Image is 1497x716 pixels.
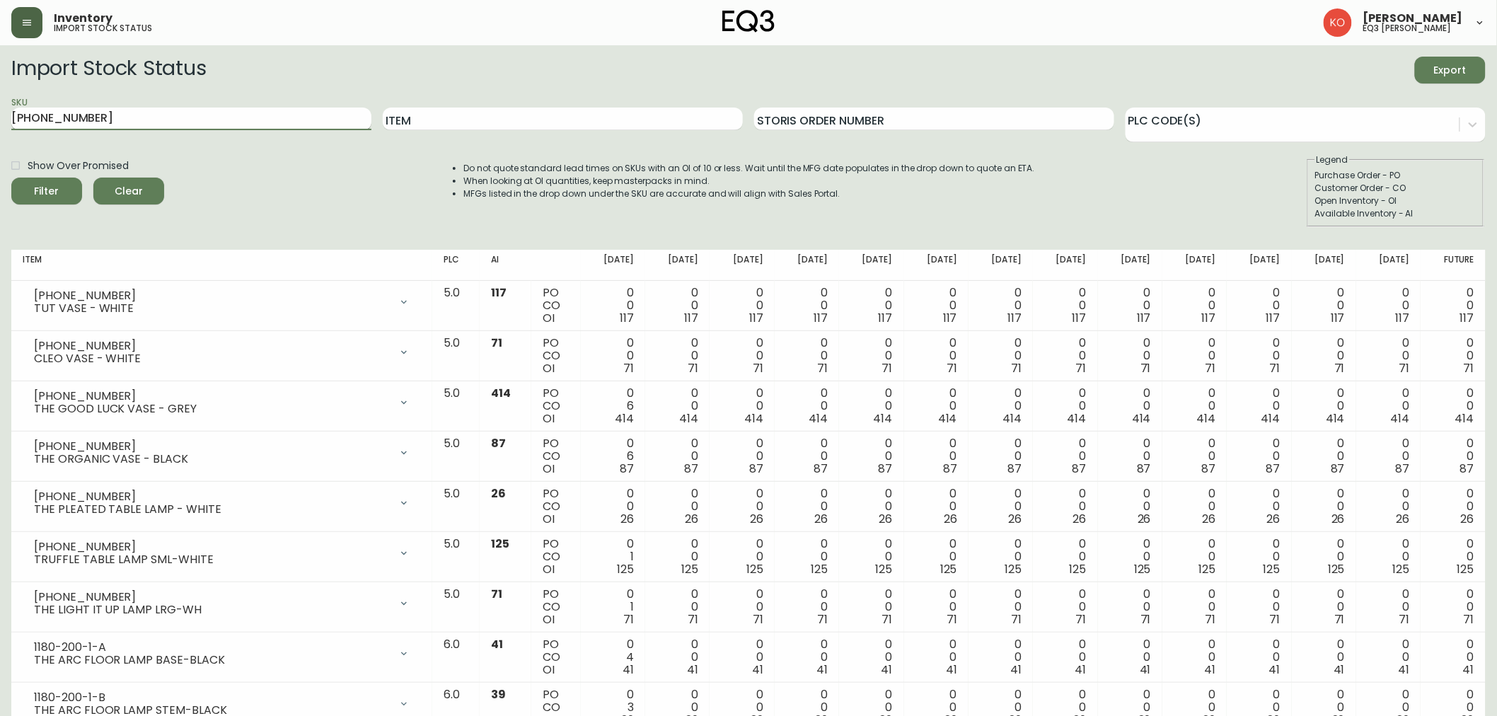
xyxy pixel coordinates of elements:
[850,588,892,626] div: 0 0
[980,538,1022,576] div: 0 0
[786,588,828,626] div: 0 0
[1076,611,1087,628] span: 71
[1461,511,1474,527] span: 26
[1070,561,1087,577] span: 125
[980,387,1022,425] div: 0 0
[620,310,634,326] span: 117
[1432,387,1474,425] div: 0 0
[1201,310,1215,326] span: 117
[1368,337,1409,375] div: 0 0
[1198,561,1215,577] span: 125
[620,461,634,477] span: 87
[1331,461,1345,477] span: 87
[1098,250,1162,281] th: [DATE]
[1132,410,1151,427] span: 414
[1432,287,1474,325] div: 0 0
[543,410,555,427] span: OI
[786,337,828,375] div: 0 0
[680,410,699,427] span: 414
[1426,62,1474,79] span: Export
[543,561,555,577] span: OI
[491,284,507,301] span: 117
[688,611,699,628] span: 71
[915,387,957,425] div: 0 0
[432,250,480,281] th: PLC
[34,541,390,553] div: [PHONE_NUMBER]
[592,337,634,375] div: 0 0
[1315,195,1476,207] div: Open Inventory - OI
[786,538,828,576] div: 0 0
[1432,588,1474,626] div: 0 0
[543,638,570,676] div: PO CO
[543,337,570,375] div: PO CO
[850,487,892,526] div: 0 0
[623,360,634,376] span: 71
[915,437,957,475] div: 0 0
[1270,611,1281,628] span: 71
[1331,310,1345,326] span: 117
[817,360,828,376] span: 71
[1303,487,1345,526] div: 0 0
[1315,207,1476,220] div: Available Inventory - AI
[657,588,698,626] div: 0 0
[23,287,421,318] div: [PHONE_NUMBER]TUT VASE - WHITE
[1007,461,1022,477] span: 87
[947,611,957,628] span: 71
[543,360,555,376] span: OI
[1464,360,1474,376] span: 71
[1368,287,1409,325] div: 0 0
[874,410,893,427] span: 414
[34,691,390,704] div: 1180-200-1-B
[1073,461,1087,477] span: 87
[1044,437,1086,475] div: 0 0
[657,638,698,676] div: 0 0
[11,250,432,281] th: Item
[54,24,152,33] h5: import stock status
[463,162,1035,175] li: Do not quote standard lead times on SKUs with an OI of 10 or less. Wait until the MFG date popula...
[850,638,892,676] div: 0 0
[1174,337,1215,375] div: 0 0
[23,337,421,368] div: [PHONE_NUMBER]CLEO VASE - WHITE
[1266,461,1281,477] span: 87
[543,287,570,325] div: PO CO
[1432,538,1474,576] div: 0 0
[969,250,1033,281] th: [DATE]
[753,360,763,376] span: 71
[432,381,480,432] td: 5.0
[721,487,763,526] div: 0 0
[1174,437,1215,475] div: 0 0
[1303,588,1345,626] div: 0 0
[753,611,763,628] span: 71
[1292,250,1356,281] th: [DATE]
[1140,360,1151,376] span: 71
[23,638,421,669] div: 1180-200-1-ATHE ARC FLOOR LAMP BASE-BLACK
[1174,287,1215,325] div: 0 0
[34,503,390,516] div: THE PLEATED TABLE LAMP - WHITE
[543,461,555,477] span: OI
[432,482,480,532] td: 5.0
[615,410,634,427] span: 414
[1238,287,1280,325] div: 0 0
[1007,310,1022,326] span: 117
[1044,588,1086,626] div: 0 0
[1315,169,1476,182] div: Purchase Order - PO
[710,250,774,281] th: [DATE]
[543,538,570,576] div: PO CO
[34,453,390,466] div: THE ORGANIC VASE - BLACK
[657,337,698,375] div: 0 0
[1044,387,1086,425] div: 0 0
[1002,410,1022,427] span: 414
[839,250,903,281] th: [DATE]
[1460,310,1474,326] span: 117
[620,511,634,527] span: 26
[882,360,893,376] span: 71
[1415,57,1486,83] button: Export
[23,538,421,569] div: [PHONE_NUMBER]TRUFFLE TABLE LAMP SML-WHITE
[915,337,957,375] div: 0 0
[722,10,775,33] img: logo
[1303,538,1345,576] div: 0 0
[915,588,957,626] div: 0 0
[1109,387,1151,425] div: 0 0
[980,588,1022,626] div: 0 0
[775,250,839,281] th: [DATE]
